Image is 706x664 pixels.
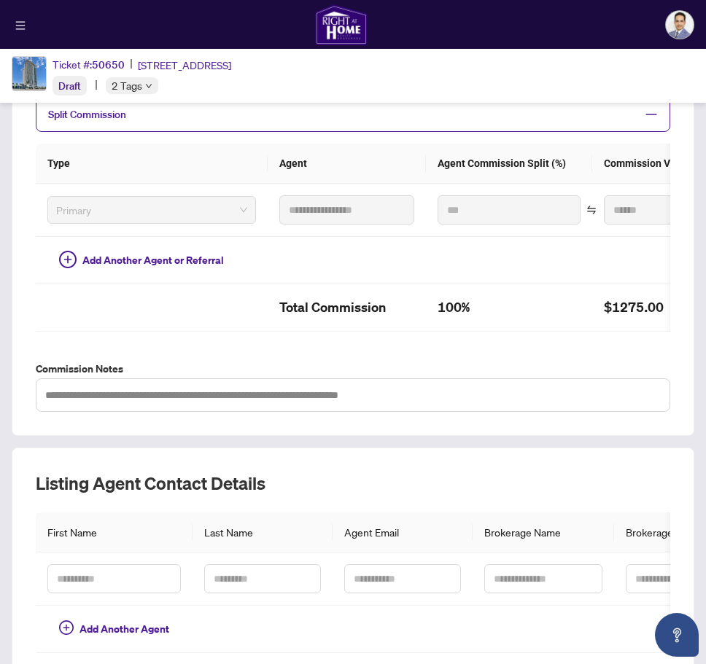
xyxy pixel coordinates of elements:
[59,251,77,268] span: plus-circle
[426,144,592,184] th: Agent Commission Split (%)
[36,361,670,377] label: Commission Notes
[138,57,231,73] span: [STREET_ADDRESS]
[82,252,224,268] span: Add Another Agent or Referral
[59,620,74,635] span: plus-circle
[56,199,247,221] span: Primary
[47,249,236,272] button: Add Another Agent or Referral
[58,79,81,93] span: Draft
[666,11,694,39] img: Profile Icon
[145,82,152,90] span: down
[279,296,414,319] h2: Total Commission
[12,57,46,90] img: IMG-N12338331_1.jpg
[438,296,581,319] h2: 100%
[36,144,268,184] th: Type
[315,4,368,45] img: logo
[112,77,142,94] span: 2 Tags
[79,621,169,637] span: Add Another Agent
[36,96,670,132] div: Split Commission
[47,617,181,641] button: Add Another Agent
[645,108,658,121] span: minus
[333,512,473,552] th: Agent Email
[36,472,670,495] h2: Listing Agent Contact Details
[48,108,126,121] span: Split Commission
[586,205,597,215] span: swap
[36,512,193,552] th: First Name
[655,613,699,657] button: Open asap
[193,512,333,552] th: Last Name
[15,20,26,31] span: menu
[473,512,613,552] th: Brokerage Name
[53,56,125,73] div: Ticket #:
[268,144,426,184] th: Agent
[92,58,125,71] span: 50650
